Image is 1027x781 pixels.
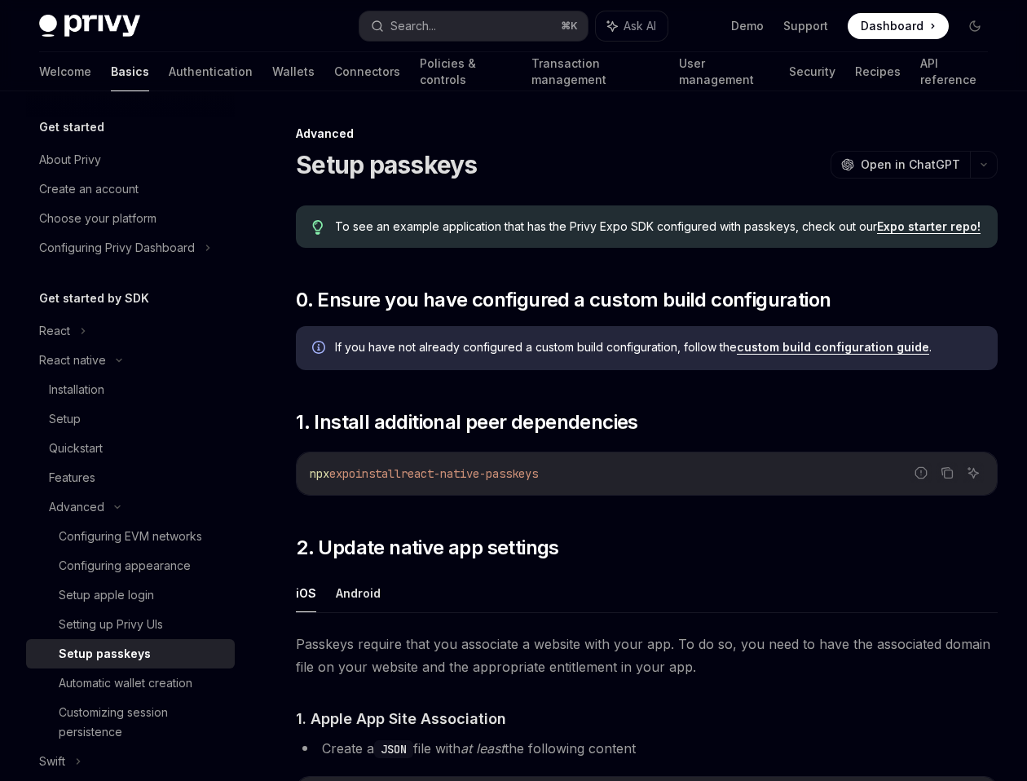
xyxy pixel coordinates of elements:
[296,150,478,179] h1: Setup passkeys
[335,218,981,235] span: To see an example application that has the Privy Expo SDK configured with passkeys, check out our
[531,52,659,91] a: Transaction management
[26,434,235,463] a: Quickstart
[296,287,831,313] span: 0. Ensure you have configured a custom build configuration
[910,462,932,483] button: Report incorrect code
[296,126,998,142] div: Advanced
[59,615,163,634] div: Setting up Privy UIs
[359,11,587,41] button: Search...⌘K
[39,289,149,308] h5: Get started by SDK
[336,574,381,612] button: Android
[49,409,81,429] div: Setup
[26,174,235,204] a: Create an account
[937,462,958,483] button: Copy the contents from the code block
[962,13,988,39] button: Toggle dark mode
[920,52,988,91] a: API reference
[861,18,923,34] span: Dashboard
[49,497,104,517] div: Advanced
[59,527,202,546] div: Configuring EVM networks
[783,18,828,34] a: Support
[596,11,668,41] button: Ask AI
[49,380,104,399] div: Installation
[848,13,949,39] a: Dashboard
[312,220,324,235] svg: Tip
[26,204,235,233] a: Choose your platform
[329,466,355,481] span: expo
[737,340,929,355] a: custom build configuration guide
[26,668,235,698] a: Automatic wallet creation
[26,145,235,174] a: About Privy
[59,585,154,605] div: Setup apple login
[624,18,656,34] span: Ask AI
[561,20,578,33] span: ⌘ K
[39,209,156,228] div: Choose your platform
[310,466,329,481] span: npx
[26,463,235,492] a: Features
[59,556,191,576] div: Configuring appearance
[26,404,235,434] a: Setup
[461,740,505,757] em: at least
[39,52,91,91] a: Welcome
[39,117,104,137] h5: Get started
[855,52,901,91] a: Recipes
[26,698,235,747] a: Customizing session persistence
[296,737,998,760] li: Create a file with the following content
[296,574,316,612] button: iOS
[59,703,225,742] div: Customizing session persistence
[26,610,235,639] a: Setting up Privy UIs
[335,339,981,355] span: If you have not already configured a custom build configuration, follow the .
[296,409,638,435] span: 1. Install additional peer dependencies
[26,580,235,610] a: Setup apple login
[861,157,960,173] span: Open in ChatGPT
[679,52,769,91] a: User management
[334,52,400,91] a: Connectors
[355,466,401,481] span: install
[39,238,195,258] div: Configuring Privy Dashboard
[39,351,106,370] div: React native
[272,52,315,91] a: Wallets
[59,673,192,693] div: Automatic wallet creation
[39,15,140,38] img: dark logo
[390,16,436,36] div: Search...
[39,752,65,771] div: Swift
[296,535,559,561] span: 2. Update native app settings
[39,321,70,341] div: React
[312,341,328,357] svg: Info
[963,462,984,483] button: Ask AI
[111,52,149,91] a: Basics
[420,52,512,91] a: Policies & controls
[49,468,95,488] div: Features
[374,740,413,758] code: JSON
[789,52,835,91] a: Security
[49,439,103,458] div: Quickstart
[39,179,139,199] div: Create an account
[169,52,253,91] a: Authentication
[59,644,151,664] div: Setup passkeys
[296,633,998,678] span: Passkeys require that you associate a website with your app. To do so, you need to have the assoc...
[877,219,981,234] a: Expo starter repo!
[26,639,235,668] a: Setup passkeys
[731,18,764,34] a: Demo
[831,151,970,179] button: Open in ChatGPT
[26,375,235,404] a: Installation
[39,150,101,170] div: About Privy
[26,551,235,580] a: Configuring appearance
[401,466,538,481] span: react-native-passkeys
[296,708,506,730] span: 1. Apple App Site Association
[26,522,235,551] a: Configuring EVM networks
